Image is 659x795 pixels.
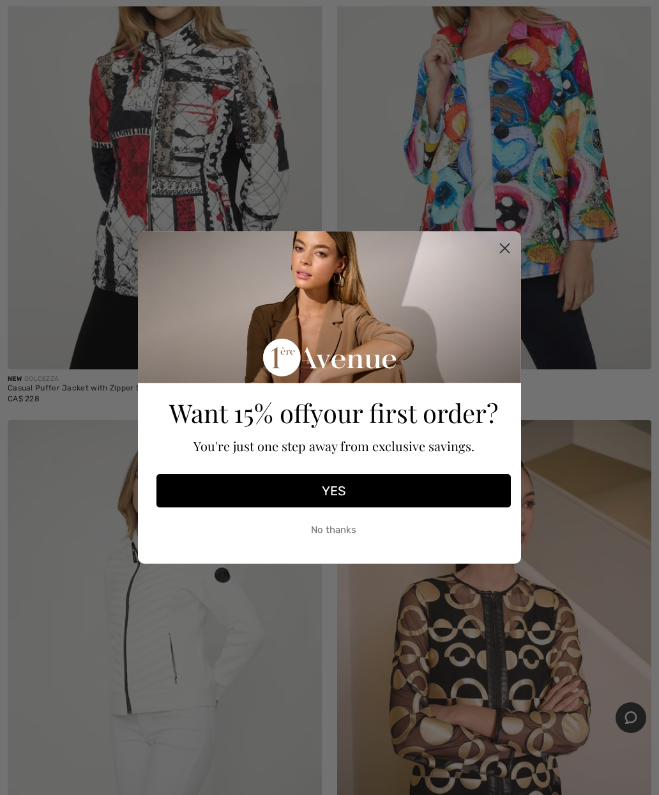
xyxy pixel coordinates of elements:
[494,237,516,259] button: Close dialog
[156,514,511,546] button: No thanks
[169,396,310,429] span: Want 15% off
[310,396,498,429] span: your first order?
[193,437,474,454] span: You're just one step away from exclusive savings.
[156,474,511,507] button: YES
